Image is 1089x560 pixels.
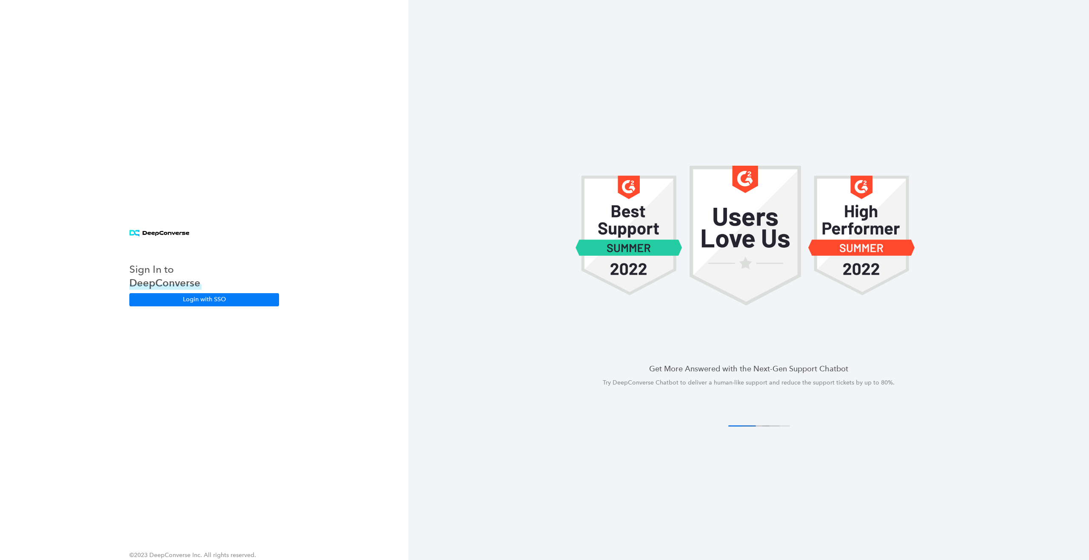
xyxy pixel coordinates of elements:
h4: Get More Answered with the Next-Gen Support Chatbot [429,363,1069,374]
span: Try DeepConverse Chatbot to deliver a human-like support and reduce the support tickets by up to ... [603,379,895,386]
span: ©2023 DeepConverse Inc. All rights reserved. [129,552,256,559]
img: carousel 1 [690,166,801,306]
h3: DeepConverse [129,276,202,290]
button: 3 [752,425,780,427]
img: carousel 1 [575,166,683,306]
img: horizontal logo [129,230,189,237]
button: 2 [742,425,770,427]
button: 4 [762,425,790,427]
button: Login with SSO [129,293,279,306]
img: carousel 1 [808,166,916,306]
h3: Sign In to [129,263,202,276]
button: 1 [728,425,756,427]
